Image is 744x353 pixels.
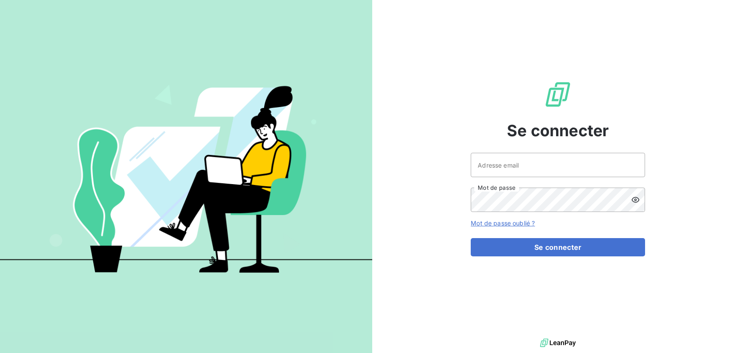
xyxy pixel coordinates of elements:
[471,219,535,227] a: Mot de passe oublié ?
[471,153,645,177] input: placeholder
[540,336,576,350] img: logo
[507,119,609,142] span: Se connecter
[471,238,645,256] button: Se connecter
[544,81,572,108] img: Logo LeanPay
